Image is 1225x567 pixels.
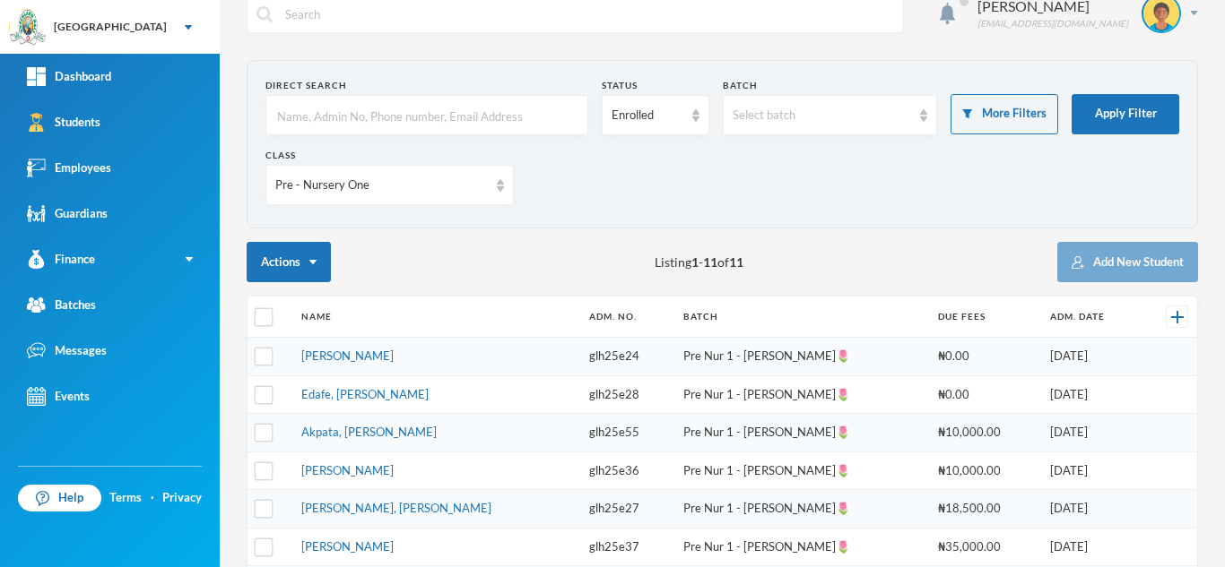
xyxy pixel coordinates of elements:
[1041,414,1142,452] td: [DATE]
[655,253,743,271] span: Listing - of
[27,341,107,360] div: Messages
[1041,490,1142,528] td: [DATE]
[27,387,90,406] div: Events
[1041,528,1142,566] td: [DATE]
[1041,338,1142,376] td: [DATE]
[1171,311,1184,323] img: +
[580,528,674,566] td: glh25e37
[929,451,1040,490] td: ₦10,000.00
[109,489,142,507] a: Terms
[929,375,1040,414] td: ₦0.00
[929,296,1040,338] th: Due Fees
[674,338,930,376] td: Pre Nur 1 - [PERSON_NAME]🌷
[674,451,930,490] td: Pre Nur 1 - [PERSON_NAME]🌷
[612,107,683,125] div: Enrolled
[275,96,578,136] input: Name, Admin No, Phone number, Email Address
[301,387,429,401] a: Edafe, [PERSON_NAME]
[27,204,108,223] div: Guardians
[580,414,674,452] td: glh25e55
[301,425,437,439] a: Akpata, [PERSON_NAME]
[929,490,1040,528] td: ₦18,500.00
[18,485,101,511] a: Help
[27,296,96,314] div: Batches
[929,528,1040,566] td: ₦35,000.00
[1041,375,1142,414] td: [DATE]
[580,338,674,376] td: glh25e24
[1072,94,1179,134] button: Apply Filter
[723,79,938,92] div: Batch
[1041,296,1142,338] th: Adm. Date
[275,176,488,194] div: Pre - Nursery One
[951,94,1058,134] button: More Filters
[674,414,930,452] td: Pre Nur 1 - [PERSON_NAME]🌷
[265,79,588,92] div: Direct Search
[256,6,273,22] img: search
[674,490,930,528] td: Pre Nur 1 - [PERSON_NAME]🌷
[10,10,46,46] img: logo
[27,113,100,132] div: Students
[580,296,674,338] th: Adm. No.
[301,539,394,554] a: [PERSON_NAME]
[580,451,674,490] td: glh25e36
[733,107,912,125] div: Select batch
[301,501,491,515] a: [PERSON_NAME], [PERSON_NAME]
[929,338,1040,376] td: ₦0.00
[580,490,674,528] td: glh25e27
[27,159,111,177] div: Employees
[151,489,154,507] div: ·
[1057,242,1198,282] button: Add New Student
[691,254,699,270] b: 1
[674,296,930,338] th: Batch
[27,250,95,269] div: Finance
[1041,451,1142,490] td: [DATE]
[292,296,580,338] th: Name
[27,67,111,86] div: Dashboard
[674,375,930,414] td: Pre Nur 1 - [PERSON_NAME]🌷
[301,348,394,363] a: [PERSON_NAME]
[301,463,394,477] a: [PERSON_NAME]
[265,149,514,162] div: Class
[703,254,717,270] b: 11
[162,489,202,507] a: Privacy
[729,254,743,270] b: 11
[929,414,1040,452] td: ₦10,000.00
[247,242,331,282] button: Actions
[977,17,1128,30] div: [EMAIL_ADDRESS][DOMAIN_NAME]
[674,528,930,566] td: Pre Nur 1 - [PERSON_NAME]🌷
[602,79,709,92] div: Status
[54,19,167,35] div: [GEOGRAPHIC_DATA]
[580,375,674,414] td: glh25e28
